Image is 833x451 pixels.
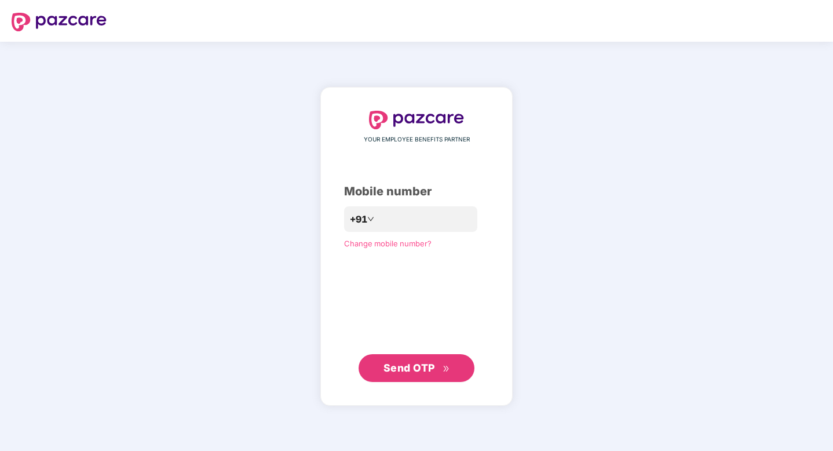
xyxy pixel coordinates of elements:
[443,365,450,373] span: double-right
[369,111,464,129] img: logo
[12,13,107,31] img: logo
[383,362,435,374] span: Send OTP
[367,216,374,223] span: down
[359,354,474,382] button: Send OTPdouble-right
[350,212,367,227] span: +91
[344,239,432,248] a: Change mobile number?
[344,183,489,201] div: Mobile number
[364,135,470,144] span: YOUR EMPLOYEE BENEFITS PARTNER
